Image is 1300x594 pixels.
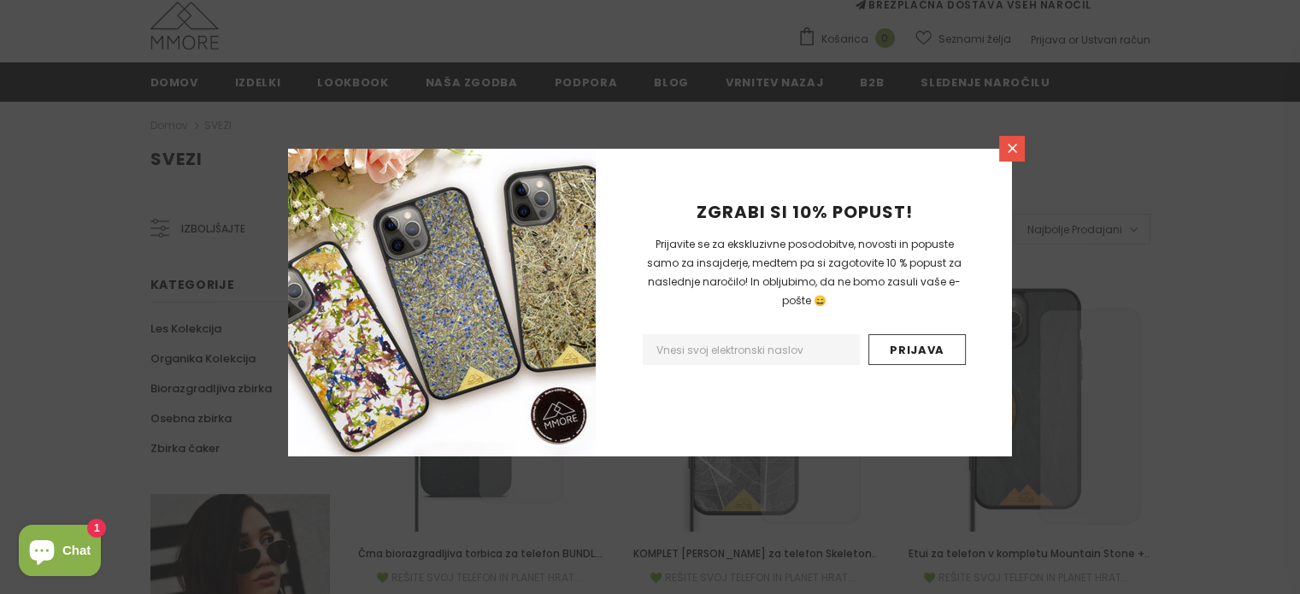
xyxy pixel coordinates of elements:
[643,334,860,365] input: Email Address
[868,334,966,365] input: Prijava
[697,200,913,224] span: ZGRABI SI 10% POPUST!
[647,237,962,308] span: Prijavite se za ekskluzivne posodobitve, novosti in popuste samo za insajderje, medtem pa si zago...
[999,136,1025,162] a: Zapri
[14,525,106,580] inbox-online-store-chat: Shopify online store chat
